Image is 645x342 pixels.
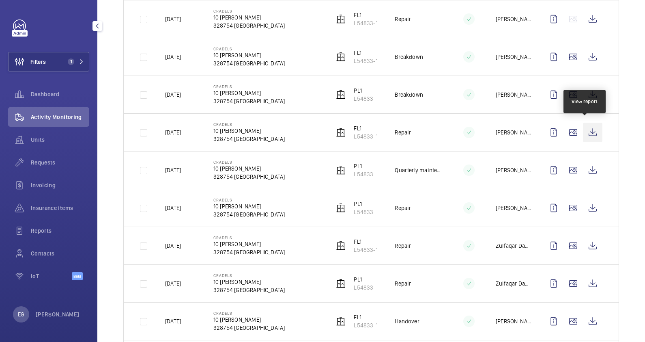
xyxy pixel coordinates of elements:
p: L54833-1 [354,321,377,329]
p: L54833 [354,170,373,178]
p: L54833 [354,208,373,216]
p: Zulfaqar Danish [496,279,531,288]
p: Cradels [213,46,285,51]
span: Insurance items [31,204,89,212]
span: Requests [31,158,89,167]
p: 10 [PERSON_NAME] [213,165,285,173]
p: EG [18,310,24,318]
p: PL1 [354,87,373,95]
p: 10 [PERSON_NAME] [213,316,285,324]
p: [DATE] [165,15,181,23]
span: Contacts [31,249,89,258]
p: 10 [PERSON_NAME] [213,51,285,59]
p: [PERSON_NAME] [36,310,80,318]
p: [PERSON_NAME] [496,166,531,174]
p: [PERSON_NAME] [496,204,531,212]
p: Zulfaqar Danish [496,242,531,250]
p: Cradels [213,122,285,127]
p: Repair [395,242,411,250]
p: 328754 [GEOGRAPHIC_DATA] [213,248,285,256]
span: Units [31,136,89,144]
p: FL1 [354,11,377,19]
span: Filters [30,58,46,66]
span: 1 [68,58,74,65]
img: elevator.svg [336,241,346,251]
p: L54833-1 [354,57,377,65]
span: Activity Monitoring [31,113,89,121]
p: 328754 [GEOGRAPHIC_DATA] [213,173,285,181]
img: elevator.svg [336,165,346,175]
span: Invoicing [31,181,89,189]
p: L54833-1 [354,246,377,254]
p: Breakdown [395,53,423,61]
p: L54833-1 [354,132,377,141]
img: elevator.svg [336,52,346,62]
p: PL1 [354,275,373,284]
p: 328754 [GEOGRAPHIC_DATA] [213,59,285,67]
span: IoT [31,272,72,280]
p: Repair [395,279,411,288]
p: [DATE] [165,91,181,99]
img: elevator.svg [336,279,346,288]
p: 328754 [GEOGRAPHIC_DATA] [213,22,285,30]
p: [PERSON_NAME] [496,317,531,325]
p: Handover [395,317,419,325]
p: [PERSON_NAME] Bin [PERSON_NAME] [496,91,531,99]
span: Beta [72,272,83,280]
p: PL1 [354,162,373,170]
p: [DATE] [165,53,181,61]
p: 328754 [GEOGRAPHIC_DATA] [213,286,285,294]
p: [DATE] [165,128,181,136]
p: L54833 [354,95,373,103]
p: Breakdown [395,91,423,99]
p: 10 [PERSON_NAME] [213,13,285,22]
p: FL1 [354,124,377,132]
p: Cradels [213,84,285,89]
p: Cradels [213,160,285,165]
p: 10 [PERSON_NAME] [213,240,285,248]
p: [DATE] [165,242,181,250]
p: [DATE] [165,279,181,288]
img: elevator.svg [336,90,346,100]
p: Cradels [213,311,285,316]
p: FL1 [354,313,377,321]
p: 10 [PERSON_NAME] [213,202,285,210]
p: [DATE] [165,317,181,325]
p: [PERSON_NAME] [496,128,531,136]
p: Cradels [213,9,285,13]
span: Dashboard [31,90,89,98]
p: 10 [PERSON_NAME] [213,127,285,135]
p: Repair [395,128,411,136]
img: elevator.svg [336,203,346,213]
p: 328754 [GEOGRAPHIC_DATA] [213,97,285,105]
p: FL1 [354,238,377,246]
p: PL1 [354,200,373,208]
img: elevator.svg [336,14,346,24]
p: [DATE] [165,204,181,212]
img: elevator.svg [336,316,346,326]
p: L54833-1 [354,19,377,27]
p: L54833 [354,284,373,292]
p: [PERSON_NAME] [496,15,531,23]
div: View report [572,98,598,105]
p: 328754 [GEOGRAPHIC_DATA] [213,210,285,219]
p: 328754 [GEOGRAPHIC_DATA] [213,135,285,143]
button: Filters1 [8,52,89,71]
p: [DATE] [165,166,181,174]
p: Repair [395,204,411,212]
span: Reports [31,227,89,235]
p: Cradels [213,273,285,278]
p: 328754 [GEOGRAPHIC_DATA] [213,324,285,332]
p: 10 [PERSON_NAME] [213,89,285,97]
p: 10 [PERSON_NAME] [213,278,285,286]
p: FL1 [354,49,377,57]
p: Quarterly maintenance [395,166,442,174]
p: [PERSON_NAME] Bin [PERSON_NAME] [496,53,531,61]
p: Cradels [213,197,285,202]
p: Repair [395,15,411,23]
img: elevator.svg [336,128,346,137]
p: Cradels [213,235,285,240]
